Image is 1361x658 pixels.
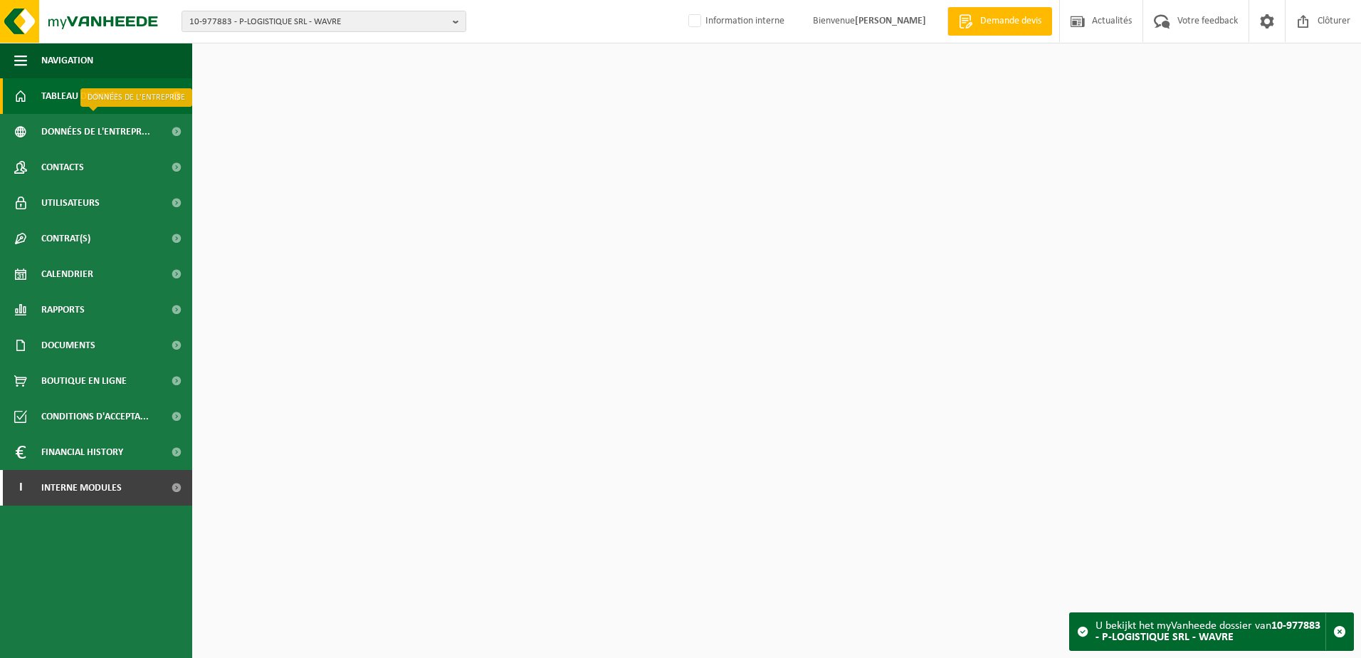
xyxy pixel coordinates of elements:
[41,78,118,114] span: Tableau de bord
[977,14,1045,28] span: Demande devis
[1095,620,1320,643] strong: 10-977883 - P-LOGISTIQUE SRL - WAVRE
[1095,613,1325,650] div: U bekijkt het myVanheede dossier van
[41,150,84,185] span: Contacts
[41,185,100,221] span: Utilisateurs
[41,292,85,328] span: Rapports
[41,328,95,363] span: Documents
[41,470,122,506] span: Interne modules
[41,114,150,150] span: Données de l'entrepr...
[182,11,466,32] button: 10-977883 - P-LOGISTIQUE SRL - WAVRE
[855,16,926,26] strong: [PERSON_NAME]
[41,363,127,399] span: Boutique en ligne
[41,43,93,78] span: Navigation
[41,221,90,256] span: Contrat(s)
[41,399,149,434] span: Conditions d'accepta...
[41,434,123,470] span: Financial History
[41,256,93,292] span: Calendrier
[14,470,27,506] span: I
[947,7,1052,36] a: Demande devis
[189,11,447,33] span: 10-977883 - P-LOGISTIQUE SRL - WAVRE
[685,11,784,32] label: Information interne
